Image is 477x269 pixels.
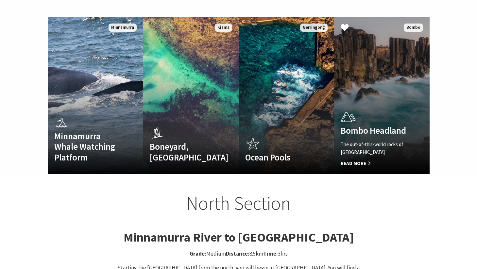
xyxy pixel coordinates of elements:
p: Medium 8.5km 3hrs [111,249,367,258]
strong: Distance: [226,250,249,257]
span: Kiama [215,24,232,32]
h2: North Section [111,192,367,217]
p: The out-of-this-world rocks of [GEOGRAPHIC_DATA] [341,141,409,156]
h4: Boneyard, [GEOGRAPHIC_DATA] [150,141,218,162]
span: Read More [341,160,409,167]
strong: Grade: [190,250,206,257]
span: Gerringong [300,24,328,32]
a: Bombo Headland The out-of-this-world rocks of [GEOGRAPHIC_DATA] Read More Bombo [334,17,430,174]
a: Ocean Pools Gerringong [239,17,334,174]
strong: Minnamurra River to [GEOGRAPHIC_DATA] [124,229,354,245]
strong: Time: [263,250,278,257]
button: Click to Favourite Bombo Headland [334,17,355,39]
span: Minnamurra [109,24,137,32]
h4: Minnamurra Whale Watching Platform [54,131,122,162]
h4: Bombo Headland [341,125,409,136]
a: Boneyard, [GEOGRAPHIC_DATA] Kiama [143,17,239,174]
span: Bombo [404,24,423,32]
h4: Ocean Pools [245,152,313,162]
a: Minnamurra Whale Watching Platform Minnamurra [48,17,143,174]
